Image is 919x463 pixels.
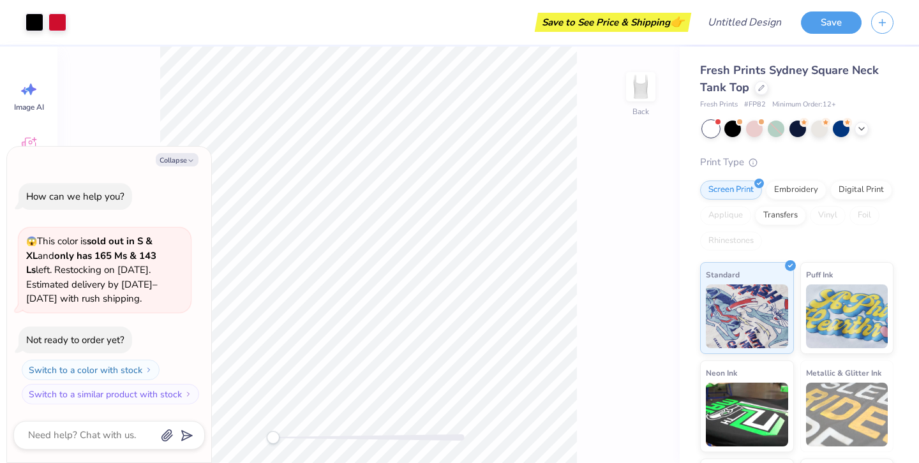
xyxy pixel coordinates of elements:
img: Standard [706,284,788,348]
div: Screen Print [700,180,762,200]
button: Switch to a color with stock [22,360,160,380]
span: Image AI [14,102,44,112]
span: This color is and left. Restocking on [DATE]. Estimated delivery by [DATE]–[DATE] with rush shipp... [26,235,158,305]
div: Vinyl [810,206,846,225]
button: Save [801,11,862,34]
strong: sold out in S & XL [26,235,153,262]
span: Fresh Prints Sydney Square Neck Tank Top [700,62,879,95]
strong: only has 165 Ms & 143 Ls [26,249,156,277]
div: How can we help you? [26,190,124,203]
span: Neon Ink [706,366,737,379]
span: Fresh Prints [700,99,738,110]
button: Switch to a similar product with stock [22,384,199,404]
button: Collapse [156,153,198,166]
span: Puff Ink [806,268,833,281]
span: 😱 [26,235,37,247]
input: Untitled Design [698,10,791,35]
img: Metallic & Glitter Ink [806,383,888,446]
div: Digital Print [830,180,892,200]
span: Metallic & Glitter Ink [806,366,881,379]
div: Not ready to order yet? [26,334,124,346]
span: # FP82 [744,99,766,110]
div: Foil [849,206,879,225]
div: Embroidery [766,180,826,200]
div: Print Type [700,155,893,170]
div: Rhinestones [700,231,762,251]
span: Minimum Order: 12 + [772,99,836,110]
div: Accessibility label [267,431,280,444]
img: Switch to a color with stock [145,366,153,374]
img: Neon Ink [706,383,788,446]
div: Applique [700,206,751,225]
span: 👉 [670,14,684,29]
div: Transfers [755,206,806,225]
img: Back [628,74,654,99]
img: Puff Ink [806,284,888,348]
div: Save to See Price & Shipping [538,13,688,32]
span: Standard [706,268,740,281]
img: Switch to a similar product with stock [184,390,192,398]
div: Back [632,106,649,117]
